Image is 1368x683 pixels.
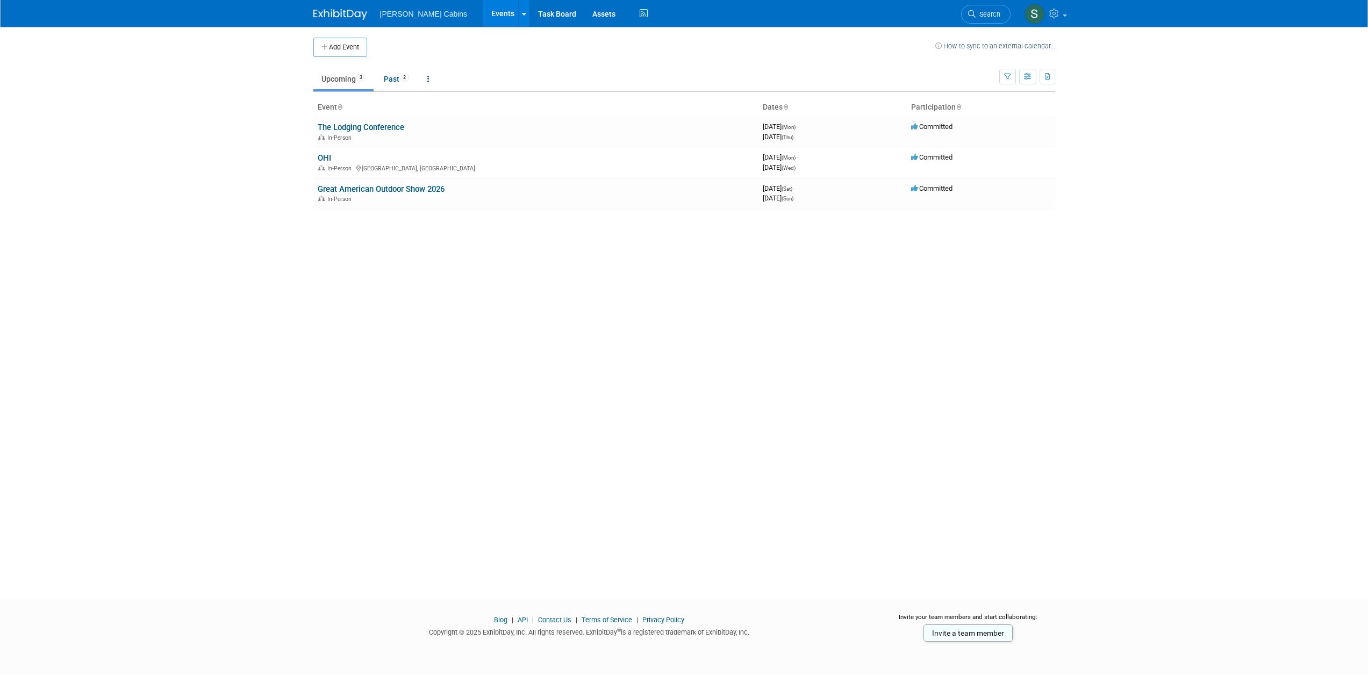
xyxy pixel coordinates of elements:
img: In-Person Event [318,165,325,170]
sup: ® [617,627,621,633]
span: [DATE] [763,184,796,192]
a: Invite a team member [923,624,1013,642]
img: In-Person Event [318,134,325,140]
a: Sort by Start Date [783,103,788,111]
span: [DATE] [763,194,793,202]
span: 2 [400,74,409,82]
span: (Sun) [782,196,793,202]
img: In-Person Event [318,196,325,201]
span: Committed [911,123,952,131]
a: OHI [318,153,331,163]
th: Event [313,98,758,117]
a: Privacy Policy [642,616,684,624]
span: (Mon) [782,155,796,161]
span: | [573,616,580,624]
button: Add Event [313,38,367,57]
span: (Mon) [782,124,796,130]
a: Search [961,5,1011,24]
span: Committed [911,184,952,192]
span: [DATE] [763,153,799,161]
span: (Wed) [782,165,796,171]
span: | [509,616,516,624]
span: In-Person [327,165,355,172]
span: Committed [911,153,952,161]
a: Contact Us [538,616,571,624]
span: 3 [356,74,366,82]
span: [DATE] [763,163,796,171]
div: Copyright © 2025 ExhibitDay, Inc. All rights reserved. ExhibitDay is a registered trademark of Ex... [313,625,866,637]
span: - [797,153,799,161]
a: Sort by Participation Type [956,103,961,111]
span: In-Person [327,196,355,203]
th: Dates [758,98,907,117]
a: Blog [494,616,507,624]
a: Sort by Event Name [337,103,342,111]
div: Invite your team members and start collaborating: [882,613,1055,629]
span: [DATE] [763,123,799,131]
span: Search [976,10,1000,18]
span: (Sat) [782,186,792,192]
a: API [518,616,528,624]
th: Participation [907,98,1055,117]
span: In-Person [327,134,355,141]
span: - [794,184,796,192]
a: The Lodging Conference [318,123,404,132]
div: [GEOGRAPHIC_DATA], [GEOGRAPHIC_DATA] [318,163,754,172]
a: Terms of Service [582,616,632,624]
img: Sarah Fisher [1025,4,1045,24]
span: (Thu) [782,134,793,140]
a: Upcoming3 [313,69,374,89]
a: Past2 [376,69,417,89]
a: How to sync to an external calendar... [935,42,1055,50]
span: | [529,616,536,624]
span: - [797,123,799,131]
span: | [634,616,641,624]
img: ExhibitDay [313,9,367,20]
span: [DATE] [763,133,793,141]
span: [PERSON_NAME] Cabins [380,10,468,18]
a: Great American Outdoor Show 2026 [318,184,445,194]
